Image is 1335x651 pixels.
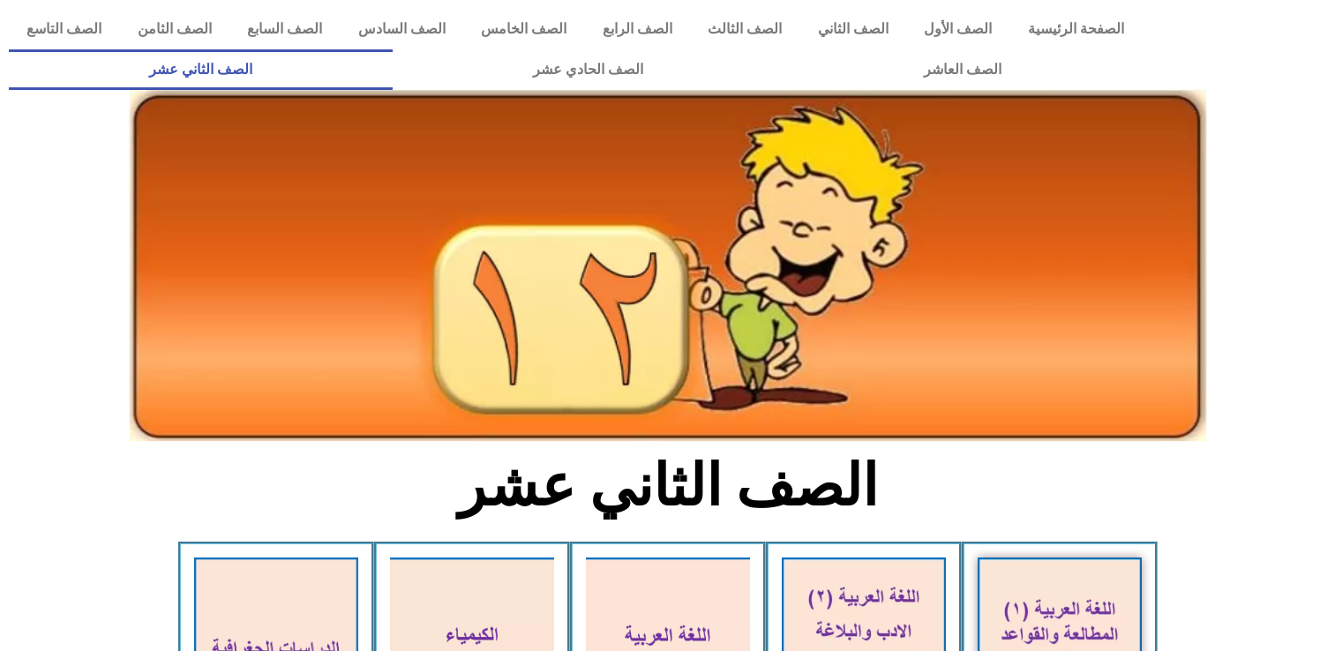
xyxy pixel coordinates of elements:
a: الصف الثالث [690,9,800,49]
a: الصف الثاني [800,9,907,49]
a: الصف السابع [229,9,341,49]
a: الصف التاسع [9,9,120,49]
a: الصف الثامن [120,9,230,49]
h2: الصف الثاني عشر [376,452,959,520]
a: الصف العاشر [784,49,1142,90]
a: الصف السادس [341,9,464,49]
a: الصف الرابع [585,9,691,49]
a: الصف الثاني عشر [9,49,393,90]
a: الصف الخامس [463,9,585,49]
a: الصفحة الرئيسية [1010,9,1143,49]
a: الصف الحادي عشر [393,49,784,90]
a: الصف الأول [906,9,1010,49]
